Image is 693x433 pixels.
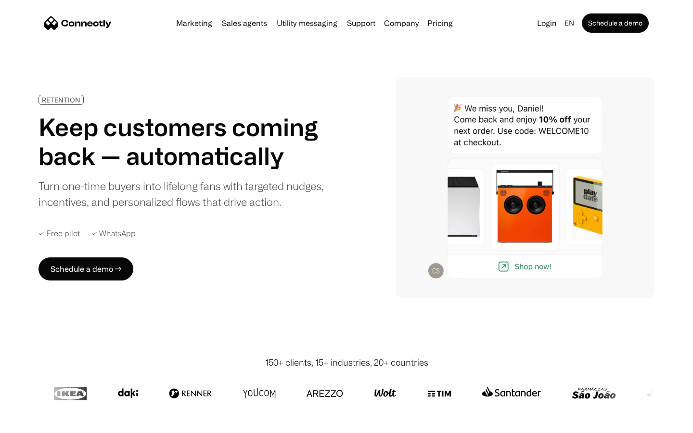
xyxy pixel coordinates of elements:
[582,13,649,33] a: Schedule a demo
[38,257,133,280] a: Schedule a demo →
[38,113,331,170] h1: Keep customers coming back — automatically
[42,96,80,103] div: RETENTION
[565,16,574,30] div: en
[265,356,428,369] div: 150+ clients, 15+ industries, 20+ countries
[218,19,271,27] a: Sales agents
[533,16,561,30] a: Login
[423,19,457,27] a: Pricing
[172,19,216,27] a: Marketing
[273,19,341,27] a: Utility messaging
[10,415,58,430] aside: Language selected: English
[91,229,136,238] div: ✓ WhatsApp
[19,416,58,430] ul: Language list
[38,178,331,210] div: Turn one-time buyers into lifelong fans with targeted nudges, incentives, and personalized flows ...
[38,229,80,238] div: ✓ Free pilot
[384,16,419,30] div: Company
[343,19,379,27] a: Support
